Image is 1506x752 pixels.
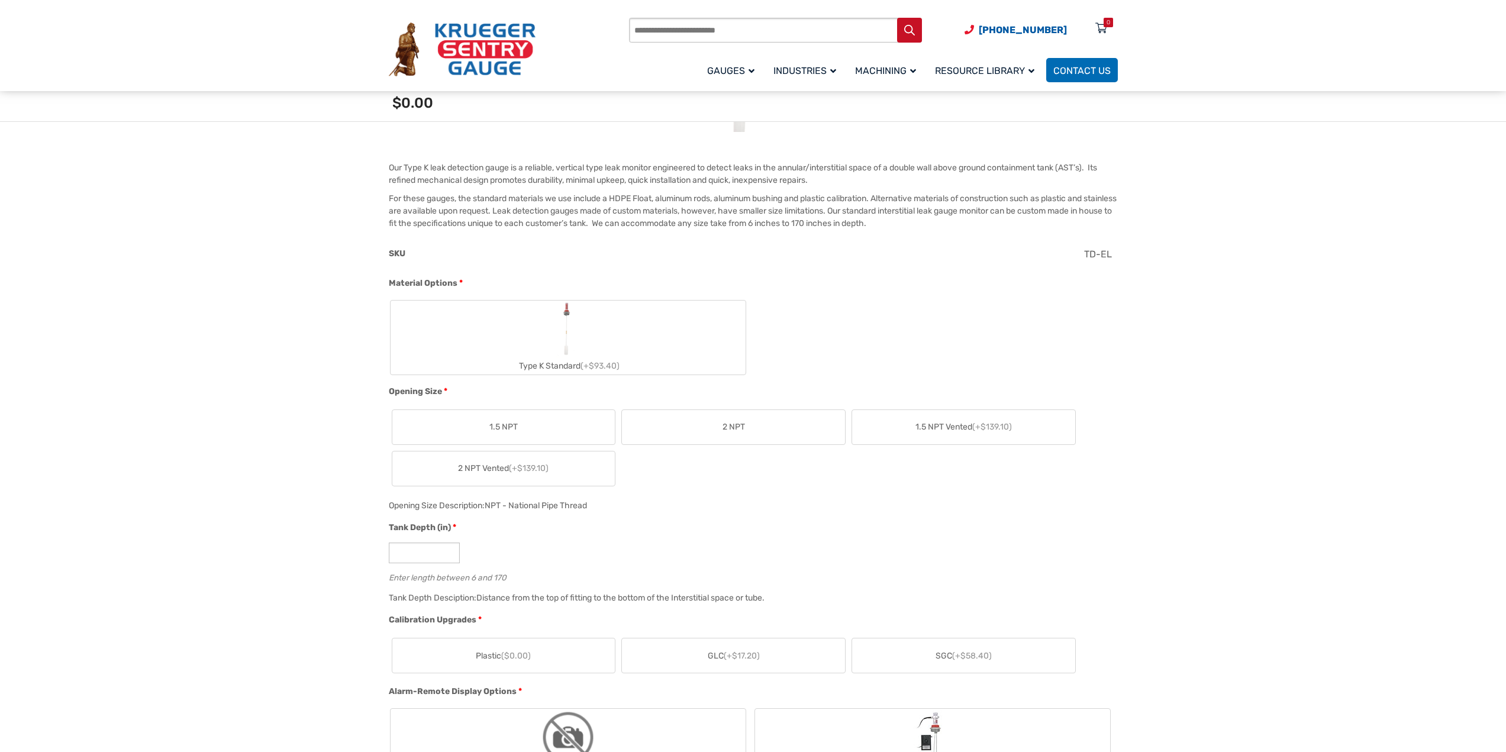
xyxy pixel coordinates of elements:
[1053,65,1111,76] span: Contact Us
[724,651,760,661] span: (+$17.20)
[389,593,476,603] span: Tank Depth Desciption:
[389,522,451,532] span: Tank Depth (in)
[389,192,1118,230] p: For these gauges, the standard materials we use include a HDPE Float, aluminum rods, aluminum bus...
[501,651,531,661] span: ($0.00)
[391,357,746,375] div: Type K Standard
[1046,58,1118,82] a: Contact Us
[392,95,433,111] span: $0.00
[389,278,457,288] span: Material Options
[509,463,549,473] span: (+$139.10)
[581,361,620,371] span: (+$93.40)
[915,421,1012,433] span: 1.5 NPT Vented
[444,385,447,398] abbr: required
[1084,248,1112,260] span: TD-EL
[389,570,1112,582] div: Enter length between 6 and 170
[965,22,1067,37] a: Phone Number (920) 434-8860
[972,422,1012,432] span: (+$139.10)
[855,65,916,76] span: Machining
[766,56,848,84] a: Industries
[936,650,992,662] span: SGC
[389,386,442,396] span: Opening Size
[928,56,1046,84] a: Resource Library
[485,501,587,511] div: NPT - National Pipe Thread
[389,501,485,511] span: Opening Size Description:
[979,24,1067,35] span: [PHONE_NUMBER]
[459,277,463,289] abbr: required
[773,65,836,76] span: Industries
[476,593,765,603] div: Distance from the top of fitting to the bottom of the Interstitial space or tube.
[389,22,536,77] img: Krueger Sentry Gauge
[700,56,766,84] a: Gauges
[478,614,482,626] abbr: required
[935,65,1034,76] span: Resource Library
[848,56,928,84] a: Machining
[518,685,522,698] abbr: required
[389,615,476,625] span: Calibration Upgrades
[556,301,579,357] img: Leak Detection Gauge
[707,65,754,76] span: Gauges
[391,301,746,375] label: Type K Standard
[1107,18,1110,27] div: 0
[389,686,517,696] span: Alarm-Remote Display Options
[453,521,456,534] abbr: required
[952,651,992,661] span: (+$58.40)
[489,421,518,433] span: 1.5 NPT
[389,162,1118,186] p: Our Type K leak detection gauge is a reliable, vertical type leak monitor engineered to detect le...
[458,462,549,475] span: 2 NPT Vented
[723,421,745,433] span: 2 NPT
[708,650,760,662] span: GLC
[389,248,405,259] span: SKU
[476,650,531,662] span: Plastic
